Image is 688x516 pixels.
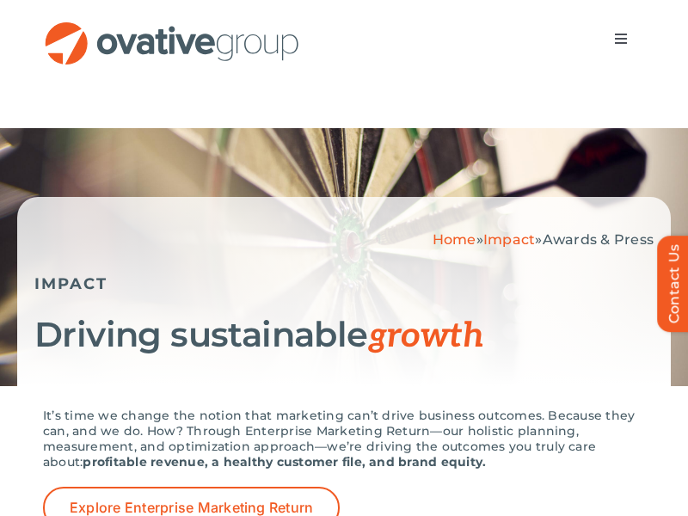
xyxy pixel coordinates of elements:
[43,20,301,36] a: OG_Full_horizontal_RGB
[368,316,483,357] span: growth
[70,500,313,516] span: Explore Enterprise Marketing Return
[83,454,486,470] strong: profitable revenue, a healthy customer file, and brand equity.
[433,231,654,248] span: » »
[433,231,476,248] a: Home
[34,315,654,356] h1: Driving sustainable
[34,274,654,293] h5: IMPACT
[597,21,645,56] nav: Menu
[483,231,535,248] a: Impact
[543,231,654,248] span: Awards & Press
[43,408,645,470] p: It’s time we change the notion that marketing can’t drive business outcomes. Because they can, an...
